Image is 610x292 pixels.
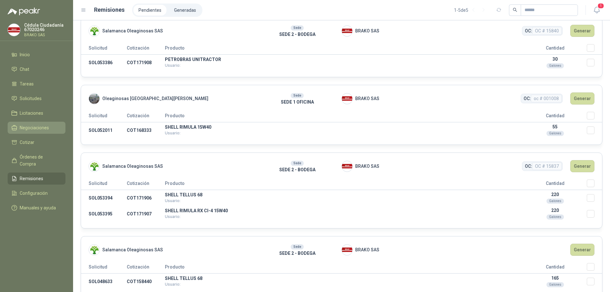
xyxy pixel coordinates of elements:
[89,26,99,36] img: Company Logo
[165,208,523,213] p: SHELL RIMULA RX CI-4 15W40
[165,193,523,197] p: SHELL TELLUS 68
[355,246,379,253] span: BRAKO SAS
[127,274,165,290] td: COT158440
[342,161,352,172] img: Company Logo
[81,274,127,290] td: SOL048633
[20,110,43,117] span: Licitaciones
[165,214,180,219] span: Usuario:
[102,163,163,170] span: Salamanca Oleaginosas SAS
[597,3,604,9] span: 1
[342,245,352,255] img: Company Logo
[253,31,342,38] p: SEDE 2 - BODEGA
[8,8,40,15] img: Logo peakr
[20,153,59,167] span: Órdenes de Compra
[8,92,65,105] a: Solicitudes
[523,112,587,122] th: Cantidad
[169,5,201,16] a: Generadas
[81,122,127,139] td: SOL052011
[102,27,163,34] span: Salamanca Oleaginosas SAS
[523,124,587,129] p: 55
[546,214,564,220] div: Galones
[8,173,65,185] a: Remisiones
[532,27,562,35] span: OC # 15840
[127,263,165,274] th: Cotización
[587,274,602,290] td: Seleccionar/deseleccionar
[513,8,517,12] span: search
[127,44,165,55] th: Cotización
[570,244,594,256] button: Generar
[523,180,587,190] th: Cantidad
[587,206,602,222] td: Seleccionar/deseleccionar
[587,190,602,206] td: Seleccionar/deseleccionar
[523,263,587,274] th: Cantidad
[81,44,127,55] th: Solicitud
[20,124,49,131] span: Negociaciones
[8,107,65,119] a: Licitaciones
[546,131,564,136] div: Galones
[165,112,523,122] th: Producto
[127,122,165,139] td: COT168333
[89,93,99,104] img: Company Logo
[127,180,165,190] th: Cotización
[24,23,65,32] p: Cédula Ciudadanía 67020246
[546,63,564,68] div: Galones
[525,27,532,34] span: OC:
[20,190,48,197] span: Configuración
[165,57,523,62] p: PETROBRAS UNITRACTOR
[253,98,342,105] p: SEDE 1 OFICINA
[587,112,602,122] th: Seleccionar/deseleccionar
[253,250,342,257] p: SEDE 2 - BODEGA
[355,27,379,34] span: BRAKO SAS
[355,95,379,102] span: BRAKO SAS
[253,166,342,173] p: SEDE 2 - BODEGA
[532,162,562,170] span: OC # 15837
[165,276,523,281] p: SHELL TELLUS 68
[165,44,523,55] th: Producto
[81,190,127,206] td: SOL053394
[165,125,523,129] p: SHELL RIMULA 15W40
[8,202,65,214] a: Manuales y ayuda
[165,198,180,203] span: Usuario:
[8,63,65,75] a: Chat
[587,180,602,190] th: Seleccionar/deseleccionar
[587,263,602,274] th: Seleccionar/deseleccionar
[570,25,594,37] button: Generar
[20,139,34,146] span: Cotizar
[8,151,65,170] a: Órdenes de Compra
[165,180,523,190] th: Producto
[133,5,166,16] a: Pendientes
[523,57,587,62] p: 30
[570,160,594,172] button: Generar
[20,66,29,73] span: Chat
[24,33,65,37] p: BRAKO SAS
[94,5,125,14] h1: Remisiones
[20,80,34,87] span: Tareas
[165,131,180,135] span: Usuario:
[81,180,127,190] th: Solicitud
[127,206,165,222] td: COT171907
[89,161,99,172] img: Company Logo
[8,122,65,134] a: Negociaciones
[591,4,602,16] button: 1
[291,244,304,249] div: Sede
[20,175,43,182] span: Remisiones
[165,263,523,274] th: Producto
[291,161,304,166] div: Sede
[165,63,180,68] span: Usuario:
[89,245,99,255] img: Company Logo
[8,49,65,61] a: Inicio
[8,187,65,199] a: Configuración
[291,25,304,31] div: Sede
[523,192,587,197] p: 220
[523,208,587,213] p: 220
[102,95,208,102] span: Oleaginosas [GEOGRAPHIC_DATA][PERSON_NAME]
[81,112,127,122] th: Solicitud
[81,263,127,274] th: Solicitud
[454,5,489,15] div: 1 - 5 de 5
[81,206,127,222] td: SOL053395
[165,282,180,287] span: Usuario:
[531,95,562,102] span: oc # 001008
[8,78,65,90] a: Tareas
[525,163,532,170] span: OC:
